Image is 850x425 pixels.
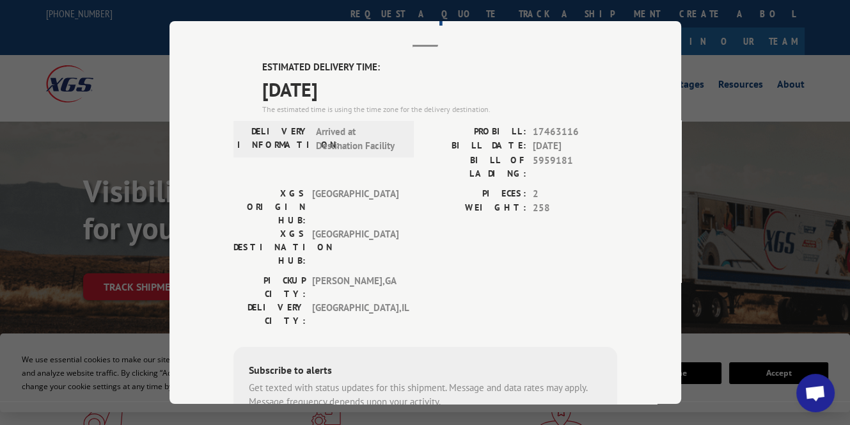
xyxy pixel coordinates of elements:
[233,187,306,227] label: XGS ORIGIN HUB:
[425,201,526,216] label: WEIGHT:
[533,187,617,202] span: 2
[425,125,526,140] label: PROBILL:
[262,75,617,104] span: [DATE]
[312,274,398,301] span: [PERSON_NAME] , GA
[316,125,402,154] span: Arrived at Destination Facility
[533,139,617,154] span: [DATE]
[249,381,602,410] div: Get texted with status updates for this shipment. Message and data rates may apply. Message frequ...
[796,374,835,412] a: Open chat
[425,187,526,202] label: PIECES:
[233,274,306,301] label: PICKUP CITY:
[533,125,617,140] span: 17463116
[262,60,617,75] label: ESTIMATED DELIVERY TIME:
[233,227,306,268] label: XGS DESTINATION HUB:
[533,154,617,180] span: 5959181
[312,301,398,328] span: [GEOGRAPHIC_DATA] , IL
[249,362,602,381] div: Subscribe to alerts
[312,227,398,268] span: [GEOGRAPHIC_DATA]
[237,125,310,154] label: DELIVERY INFORMATION:
[533,201,617,216] span: 258
[233,301,306,328] label: DELIVERY CITY:
[425,139,526,154] label: BILL DATE:
[312,187,398,227] span: [GEOGRAPHIC_DATA]
[262,104,617,115] div: The estimated time is using the time zone for the delivery destination.
[425,154,526,180] label: BILL OF LADING:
